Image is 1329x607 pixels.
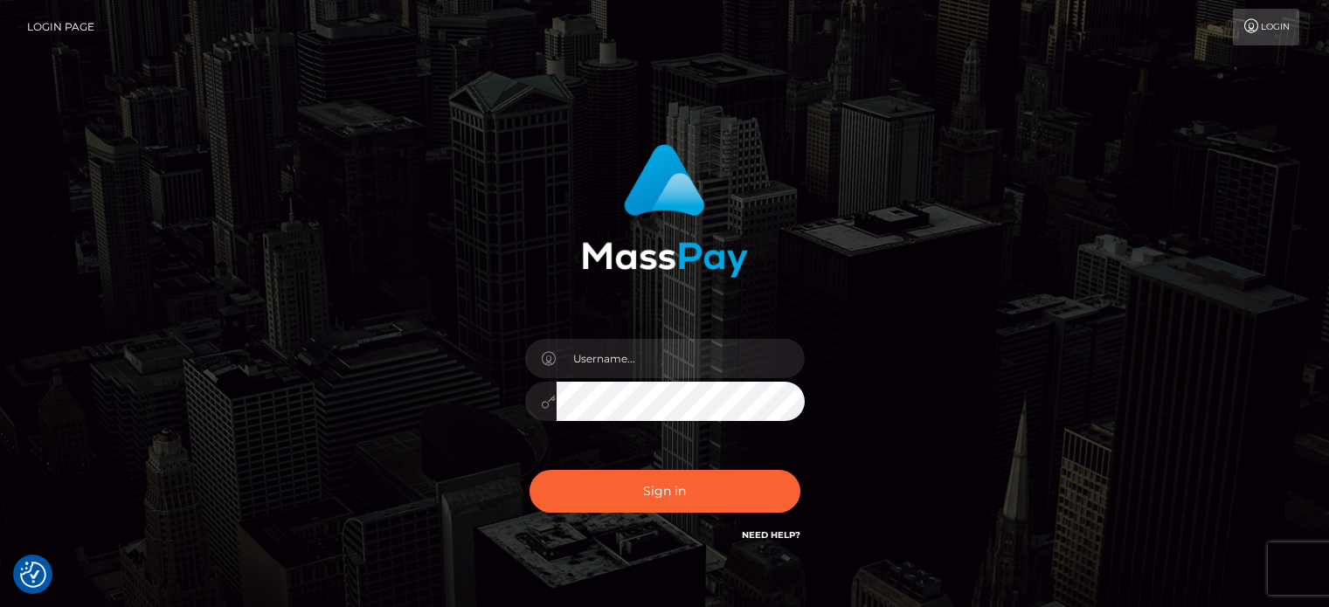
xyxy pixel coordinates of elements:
a: Login [1233,9,1299,45]
input: Username... [557,339,805,378]
button: Sign in [530,470,800,513]
img: MassPay Login [582,144,748,278]
a: Need Help? [742,529,800,541]
button: Consent Preferences [20,562,46,588]
img: Revisit consent button [20,562,46,588]
a: Login Page [27,9,94,45]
